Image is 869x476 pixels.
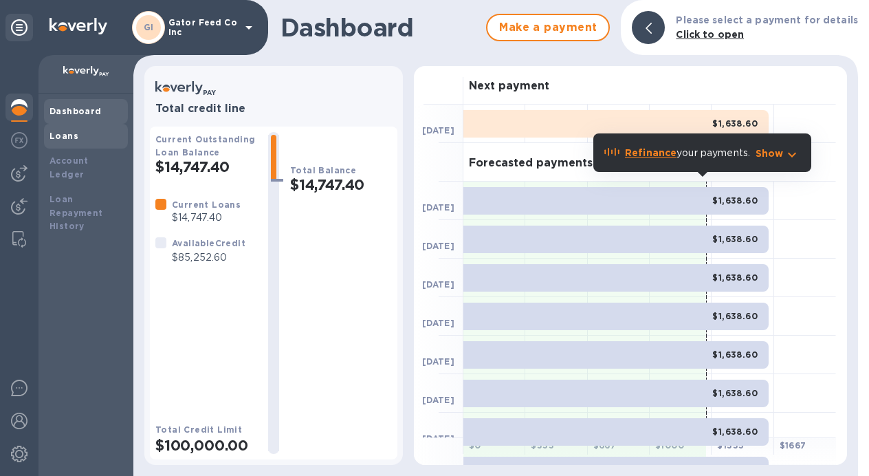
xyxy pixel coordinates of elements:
b: $1,638.60 [712,311,758,321]
b: $ 1667 [780,440,806,451]
b: Click to open [676,29,744,40]
img: Logo [49,18,107,34]
b: $1,638.60 [712,349,758,360]
b: [DATE] [422,125,454,136]
b: Current Loans [172,199,241,210]
span: Make a payment [498,19,597,36]
b: [DATE] [422,202,454,213]
p: $14,747.40 [172,210,241,225]
p: Show [756,147,784,160]
b: $1,638.60 [712,426,758,437]
button: Make a payment [486,14,610,41]
h3: Total credit line [155,102,392,116]
h2: $14,747.40 [155,158,257,175]
h3: Next payment [469,80,549,93]
b: $1,638.60 [712,118,758,129]
img: Foreign exchange [11,132,27,149]
b: $1,638.60 [712,272,758,283]
b: $1,638.60 [712,195,758,206]
b: $1,638.60 [712,234,758,244]
b: Refinance [625,147,676,158]
div: Unpin categories [5,14,33,41]
p: Gator Feed Co Inc [168,18,237,37]
h1: Dashboard [280,13,479,42]
h3: Forecasted payments [469,157,593,170]
b: Please select a payment for details [676,14,858,25]
b: $1,638.60 [712,388,758,398]
b: Current Outstanding Loan Balance [155,134,256,158]
b: Dashboard [49,106,102,116]
b: [DATE] [422,356,454,367]
b: Account Ledger [49,155,89,180]
b: [DATE] [422,433,454,444]
b: Available Credit [172,238,245,248]
h2: $100,000.00 [155,437,257,454]
h2: $14,747.40 [290,176,392,193]
b: Total Balance [290,165,356,175]
b: GI [144,22,154,32]
p: your payments. [625,146,750,160]
button: Show [756,147,800,160]
b: Loans [49,131,78,141]
b: [DATE] [422,279,454,290]
p: $85,252.60 [172,250,245,265]
b: Loan Repayment History [49,194,103,232]
b: Total Credit Limit [155,424,242,435]
b: [DATE] [422,241,454,251]
b: [DATE] [422,395,454,405]
b: [DATE] [422,318,454,328]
